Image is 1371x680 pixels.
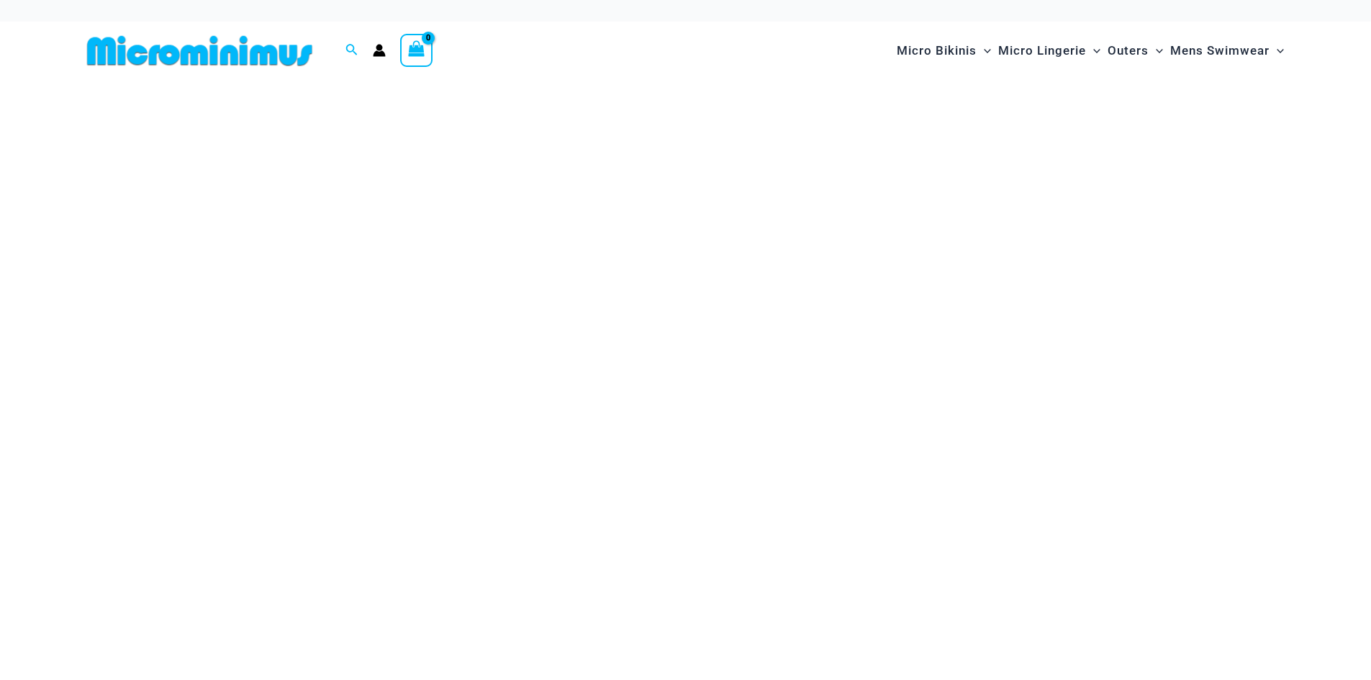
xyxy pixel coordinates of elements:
[1108,32,1149,69] span: Outers
[81,35,318,67] img: MM SHOP LOGO FLAT
[1170,32,1270,69] span: Mens Swimwear
[400,34,433,67] a: View Shopping Cart, empty
[977,32,991,69] span: Menu Toggle
[345,42,358,60] a: Search icon link
[891,27,1290,75] nav: Site Navigation
[893,29,995,73] a: Micro BikinisMenu ToggleMenu Toggle
[1270,32,1284,69] span: Menu Toggle
[1167,29,1288,73] a: Mens SwimwearMenu ToggleMenu Toggle
[998,32,1086,69] span: Micro Lingerie
[1086,32,1100,69] span: Menu Toggle
[897,32,977,69] span: Micro Bikinis
[373,44,386,57] a: Account icon link
[1149,32,1163,69] span: Menu Toggle
[1104,29,1167,73] a: OutersMenu ToggleMenu Toggle
[995,29,1104,73] a: Micro LingerieMenu ToggleMenu Toggle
